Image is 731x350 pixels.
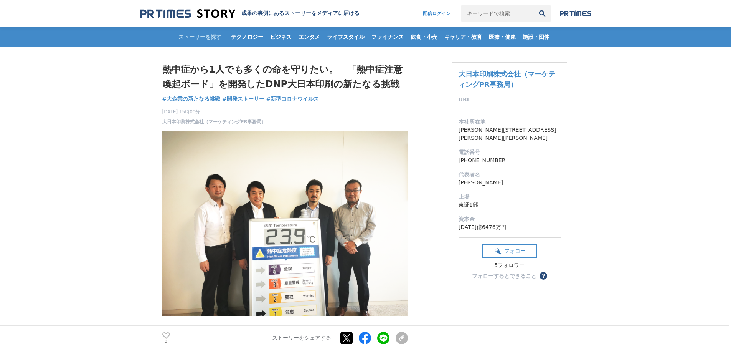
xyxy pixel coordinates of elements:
[266,95,319,102] span: #新型コロナウイルス
[415,5,458,22] a: 配信ログイン
[459,96,561,104] dt: URL
[459,201,561,209] dd: 東証1部
[162,62,408,92] h1: 熱中症から1人でも多くの命を守りたい。 「熱中症注意喚起ボード」を開発したDNP大日本印刷の新たなる挑戦
[162,108,266,115] span: [DATE] 15時00分
[486,33,519,40] span: 医療・健康
[459,215,561,223] dt: 資本金
[295,33,323,40] span: エンタメ
[368,33,407,40] span: ファイナンス
[324,27,368,47] a: ライフスタイル
[459,179,561,187] dd: [PERSON_NAME]
[266,95,319,103] a: #新型コロナウイルス
[560,10,591,17] img: prtimes
[459,171,561,179] dt: 代表者名
[140,8,360,19] a: 成果の裏側にあるストーリーをメディアに届ける 成果の裏側にあるストーリーをメディアに届ける
[272,335,331,342] p: ストーリーをシェアする
[459,126,561,142] dd: [PERSON_NAME][STREET_ADDRESS][PERSON_NAME][PERSON_NAME]
[459,156,561,164] dd: [PHONE_NUMBER]
[222,95,264,103] a: #開発ストーリー
[472,273,536,279] div: フォローするとできること
[222,95,264,102] span: #開発ストーリー
[459,104,561,112] dd: -
[482,262,537,269] div: 5フォロワー
[459,193,561,201] dt: 上場
[520,27,553,47] a: 施設・団体
[520,33,553,40] span: 施設・団体
[228,27,266,47] a: テクノロジー
[162,95,221,102] span: #大企業の新たなる挑戦
[459,148,561,156] dt: 電話番号
[486,27,519,47] a: 医療・健康
[534,5,551,22] button: 検索
[162,95,221,103] a: #大企業の新たなる挑戦
[459,70,555,88] a: 大日本印刷株式会社（マーケティングPR事務局）
[408,33,441,40] span: 飲食・小売
[295,27,323,47] a: エンタメ
[408,27,441,47] a: 飲食・小売
[162,118,266,125] a: 大日本印刷株式会社（マーケティングPR事務局）
[324,33,368,40] span: ライフスタイル
[459,118,561,126] dt: 本社所在地
[241,10,360,17] h2: 成果の裏側にあるストーリーをメディアに届ける
[441,33,485,40] span: キャリア・教育
[482,244,537,258] button: フォロー
[162,131,408,316] img: thumbnail_744ddcd0-cfff-11ea-8190-2bf9088b88d3.png
[459,223,561,231] dd: [DATE]億6476万円
[368,27,407,47] a: ファイナンス
[461,5,534,22] input: キーワードで検索
[540,272,547,280] button: ？
[441,27,485,47] a: キャリア・教育
[541,273,546,279] span: ？
[140,8,235,19] img: 成果の裏側にあるストーリーをメディアに届ける
[267,27,295,47] a: ビジネス
[267,33,295,40] span: ビジネス
[162,340,170,343] p: 0
[228,33,266,40] span: テクノロジー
